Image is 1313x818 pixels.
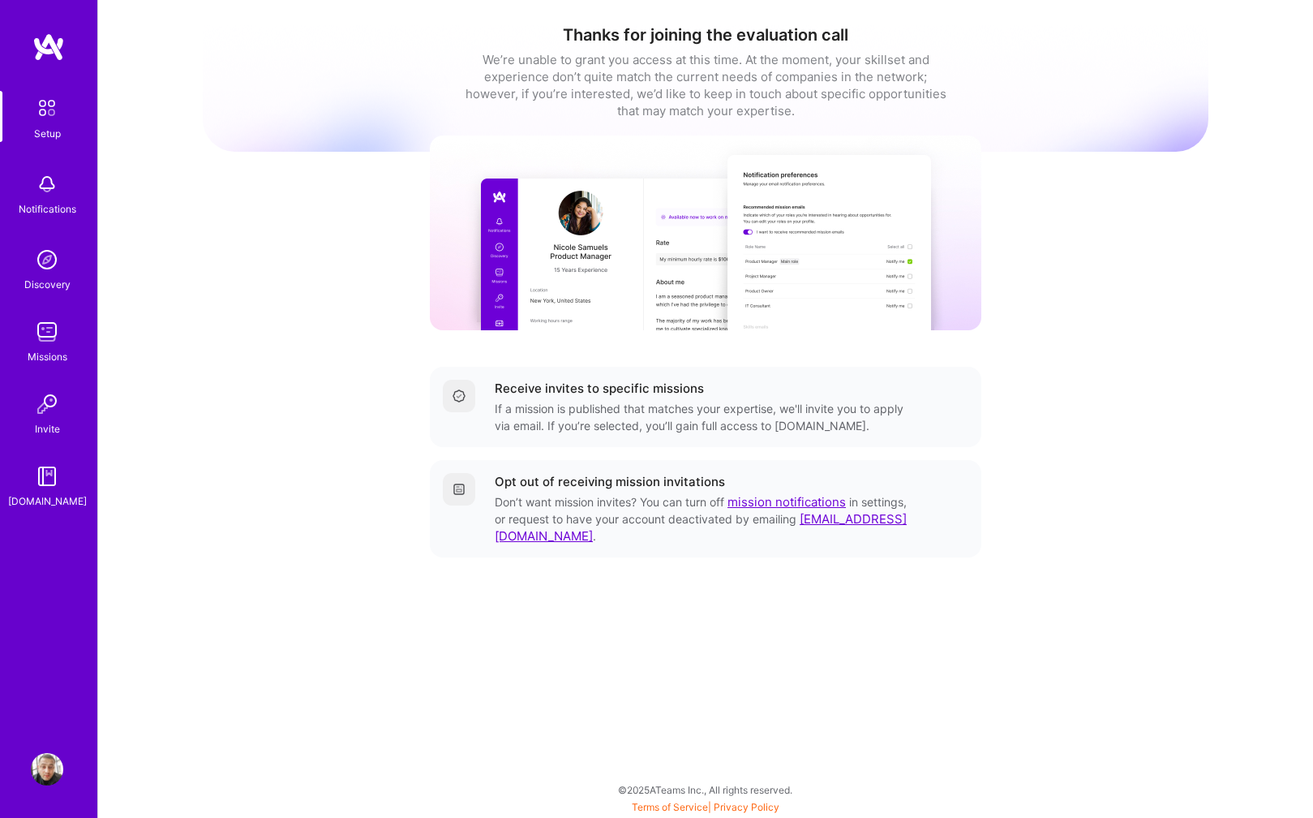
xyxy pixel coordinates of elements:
img: setup [30,91,64,125]
img: User Avatar [31,753,63,786]
div: © 2025 ATeams Inc., All rights reserved. [97,769,1313,810]
div: Receive invites to specific missions [495,380,704,397]
div: Missions [28,348,67,365]
img: logo [32,32,65,62]
a: mission notifications [727,494,846,510]
div: Discovery [24,276,71,293]
div: We’re unable to grant you access at this time. At the moment, your skillset and experience don’t ... [462,51,949,119]
img: discovery [31,243,63,276]
div: Invite [35,420,60,437]
a: Terms of Service [632,801,708,813]
div: Opt out of receiving mission invitations [495,473,725,490]
img: curated missions [430,136,981,330]
img: Getting started [453,483,466,496]
span: | [632,801,779,813]
div: Setup [34,125,61,142]
img: Invite [31,388,63,420]
a: Privacy Policy [714,801,779,813]
img: bell [31,168,63,200]
img: guide book [31,460,63,493]
div: Notifications [19,200,76,217]
div: [DOMAIN_NAME] [8,493,87,510]
img: teamwork [31,316,63,348]
div: Don’t want mission invites? You can turn off in settings, or request to have your account deactiv... [495,493,910,545]
img: Completed [453,390,466,403]
h1: Thanks for joining the evaluation call [203,25,1208,45]
div: If a mission is published that matches your expertise, we'll invite you to apply via email. If yo... [495,400,910,434]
